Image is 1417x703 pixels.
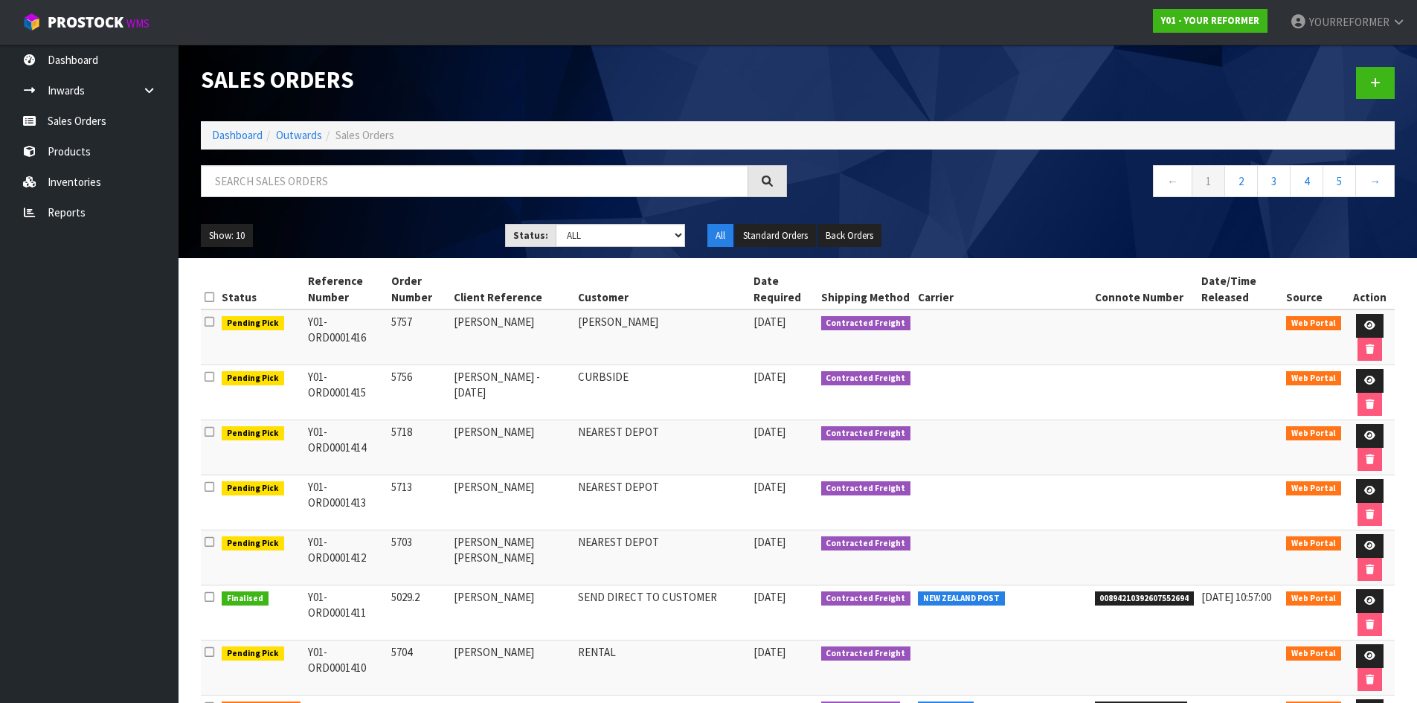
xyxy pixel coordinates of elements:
td: [PERSON_NAME] [450,420,574,475]
button: Standard Orders [735,224,816,248]
span: Web Portal [1286,316,1341,331]
h1: Sales Orders [201,67,787,92]
span: [DATE] 10:57:00 [1201,590,1271,604]
span: Pending Pick [222,316,284,331]
th: Status [218,269,304,309]
span: [DATE] [754,535,785,549]
td: 5756 [388,365,451,420]
strong: Status: [513,229,548,242]
td: 5718 [388,420,451,475]
span: Web Portal [1286,371,1341,386]
span: Finalised [222,591,269,606]
a: ← [1153,165,1192,197]
span: Pending Pick [222,371,284,386]
td: RENTAL [574,641,750,696]
span: Sales Orders [335,128,394,142]
span: Contracted Freight [821,536,911,551]
th: Connote Number [1091,269,1198,309]
th: Shipping Method [817,269,915,309]
td: Y01-ORD0001412 [304,530,388,585]
a: 3 [1257,165,1291,197]
td: [PERSON_NAME] [450,585,574,641]
th: Action [1345,269,1395,309]
span: [DATE] [754,315,785,329]
strong: Y01 - YOUR REFORMER [1161,14,1259,27]
td: [PERSON_NAME] [450,309,574,365]
small: WMS [126,16,150,31]
th: Source [1282,269,1345,309]
td: NEAREST DEPOT [574,475,750,530]
span: Web Portal [1286,646,1341,661]
td: NEAREST DEPOT [574,530,750,585]
th: Customer [574,269,750,309]
button: Show: 10 [201,224,253,248]
span: Contracted Freight [821,371,911,386]
td: Y01-ORD0001411 [304,585,388,641]
span: Pending Pick [222,536,284,551]
td: [PERSON_NAME] [574,309,750,365]
span: Web Portal [1286,481,1341,496]
img: cube-alt.png [22,13,41,31]
span: Contracted Freight [821,426,911,441]
input: Search sales orders [201,165,748,197]
td: 5704 [388,641,451,696]
nav: Page navigation [809,165,1395,202]
a: Dashboard [212,128,263,142]
span: [DATE] [754,645,785,659]
td: Y01-ORD0001414 [304,420,388,475]
td: Y01-ORD0001410 [304,641,388,696]
span: Pending Pick [222,426,284,441]
a: 1 [1192,165,1225,197]
span: NEW ZEALAND POST [918,591,1005,606]
span: Pending Pick [222,646,284,661]
span: Contracted Freight [821,591,911,606]
span: ProStock [48,13,123,32]
span: Web Portal [1286,591,1341,606]
td: Y01-ORD0001413 [304,475,388,530]
td: 5703 [388,530,451,585]
td: [PERSON_NAME] -[DATE] [450,365,574,420]
td: Y01-ORD0001416 [304,309,388,365]
td: CURBSIDE [574,365,750,420]
span: [DATE] [754,480,785,494]
span: [DATE] [754,370,785,384]
th: Client Reference [450,269,574,309]
span: Contracted Freight [821,316,911,331]
td: [PERSON_NAME] [PERSON_NAME] [450,530,574,585]
td: SEND DIRECT TO CUSTOMER [574,585,750,641]
td: 5757 [388,309,451,365]
a: 2 [1224,165,1258,197]
th: Date Required [750,269,817,309]
span: Web Portal [1286,426,1341,441]
th: Order Number [388,269,451,309]
a: 5 [1323,165,1356,197]
a: Outwards [276,128,322,142]
td: 5713 [388,475,451,530]
span: 00894210392607552694 [1095,591,1195,606]
button: Back Orders [817,224,881,248]
td: 5029.2 [388,585,451,641]
button: All [707,224,733,248]
a: → [1355,165,1395,197]
span: YOURREFORMER [1309,15,1389,29]
span: Web Portal [1286,536,1341,551]
td: Y01-ORD0001415 [304,365,388,420]
a: 4 [1290,165,1323,197]
span: [DATE] [754,590,785,604]
span: [DATE] [754,425,785,439]
span: Contracted Freight [821,481,911,496]
th: Carrier [914,269,1091,309]
th: Reference Number [304,269,388,309]
td: [PERSON_NAME] [450,475,574,530]
th: Date/Time Released [1198,269,1282,309]
td: NEAREST DEPOT [574,420,750,475]
span: Pending Pick [222,481,284,496]
td: [PERSON_NAME] [450,641,574,696]
span: Contracted Freight [821,646,911,661]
